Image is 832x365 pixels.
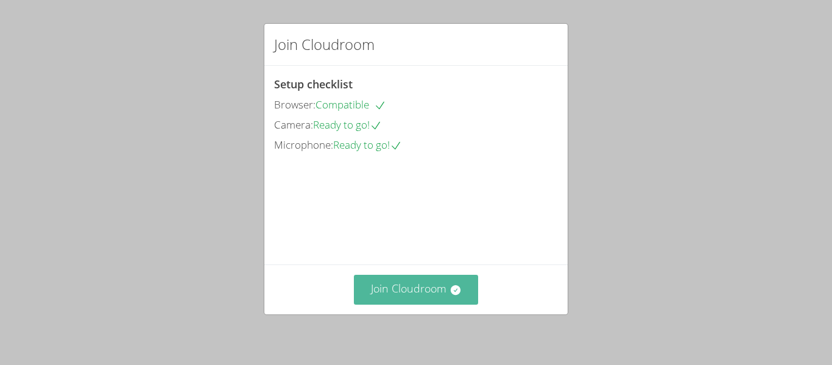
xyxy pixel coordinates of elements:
span: Compatible [316,97,386,112]
button: Join Cloudroom [354,275,479,305]
span: Ready to go! [333,138,402,152]
span: Setup checklist [274,77,353,91]
span: Camera: [274,118,313,132]
h2: Join Cloudroom [274,34,375,55]
span: Ready to go! [313,118,382,132]
span: Browser: [274,97,316,112]
span: Microphone: [274,138,333,152]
